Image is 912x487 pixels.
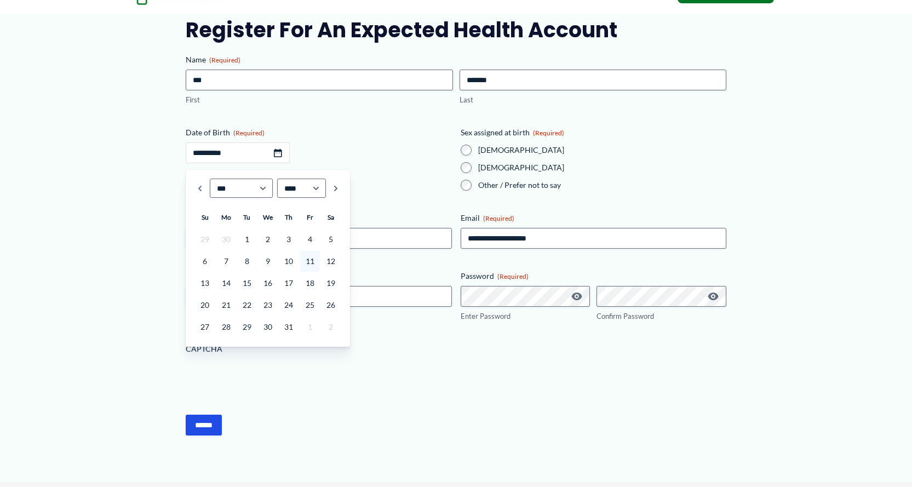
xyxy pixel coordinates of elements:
[186,16,726,43] h2: Register for an Expected Health Account
[300,295,320,316] a: 25
[186,127,451,138] label: Date of Birth
[233,129,265,137] span: (Required)
[707,290,720,303] button: Show Password
[330,179,341,198] a: Next
[194,179,205,198] a: Prev
[237,295,257,316] a: 22
[237,317,257,337] a: 29
[263,213,273,221] span: Wednesday
[321,229,341,250] a: 5
[221,213,231,221] span: Monday
[195,317,215,337] a: 27
[483,214,514,222] span: (Required)
[460,95,726,105] label: Last
[277,179,326,198] select: Select year
[279,317,299,337] a: 31
[243,213,250,221] span: Tuesday
[216,273,236,294] a: 14
[300,273,320,294] a: 18
[321,273,341,294] a: 19
[258,273,278,294] a: 16
[279,229,299,250] a: 3
[237,273,257,294] a: 15
[186,95,452,105] label: First
[321,295,341,316] a: 26
[216,229,236,250] span: 30
[195,295,215,316] a: 20
[258,229,278,250] a: 2
[321,251,341,272] a: 12
[596,311,726,322] label: Confirm Password
[258,317,278,337] a: 30
[461,311,590,322] label: Enter Password
[300,251,320,272] a: 11
[533,129,564,137] span: (Required)
[186,343,726,354] label: CAPTCHA
[279,273,299,294] a: 17
[285,213,292,221] span: Thursday
[461,213,726,224] label: Email
[216,317,236,337] a: 28
[478,180,726,191] label: Other / Prefer not to say
[237,251,257,272] a: 8
[478,145,726,156] label: [DEMOGRAPHIC_DATA]
[461,271,529,282] legend: Password
[307,213,313,221] span: Friday
[209,56,240,64] span: (Required)
[321,317,341,337] span: 2
[300,229,320,250] a: 4
[216,251,236,272] a: 7
[258,251,278,272] a: 9
[461,127,564,138] legend: Sex assigned at birth
[202,213,209,221] span: Sunday
[195,229,215,250] span: 29
[195,251,215,272] a: 6
[279,295,299,316] a: 24
[210,179,273,198] select: Select month
[497,272,529,280] span: (Required)
[186,359,352,402] iframe: reCAPTCHA
[186,54,240,65] legend: Name
[300,317,320,337] span: 1
[258,295,278,316] a: 23
[478,162,726,173] label: [DEMOGRAPHIC_DATA]
[195,273,215,294] a: 13
[237,229,257,250] a: 1
[279,251,299,272] a: 10
[570,290,583,303] button: Show Password
[216,295,236,316] a: 21
[328,213,334,221] span: Saturday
